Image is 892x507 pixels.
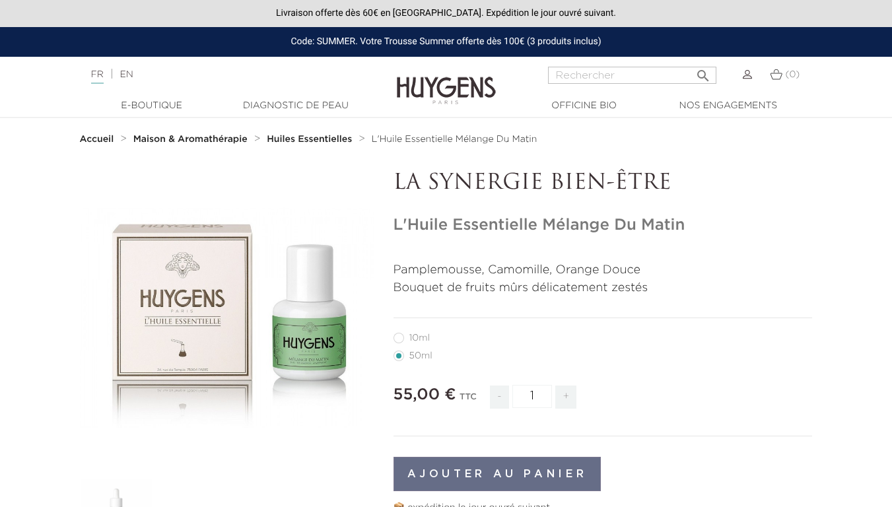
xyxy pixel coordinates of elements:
[267,134,355,145] a: Huiles Essentielles
[695,64,711,80] i: 
[394,333,446,343] label: 10ml
[394,216,813,235] h1: L'Huile Essentielle Mélange Du Matin
[555,386,576,409] span: +
[80,135,114,144] strong: Accueil
[80,134,117,145] a: Accueil
[372,135,537,144] span: L'Huile Essentielle Mélange Du Matin
[394,261,813,279] p: Pamplemousse, Camomille, Orange Douce
[397,55,496,106] img: Huygens
[394,457,601,491] button: Ajouter au panier
[785,70,800,79] span: (0)
[85,67,362,83] div: |
[460,383,477,419] div: TTC
[394,387,456,403] span: 55,00 €
[691,63,715,81] button: 
[518,99,650,113] a: Officine Bio
[394,351,448,361] label: 50ml
[133,135,248,144] strong: Maison & Aromathérapie
[662,99,794,113] a: Nos engagements
[91,70,104,84] a: FR
[490,386,508,409] span: -
[120,70,133,79] a: EN
[394,279,813,297] p: Bouquet de fruits mûrs délicatement zestés
[512,385,552,408] input: Quantité
[133,134,251,145] a: Maison & Aromathérapie
[394,171,813,196] p: LA SYNERGIE BIEN-ÊTRE
[86,99,218,113] a: E-Boutique
[372,134,537,145] a: L'Huile Essentielle Mélange Du Matin
[267,135,352,144] strong: Huiles Essentielles
[230,99,362,113] a: Diagnostic de peau
[548,67,716,84] input: Rechercher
